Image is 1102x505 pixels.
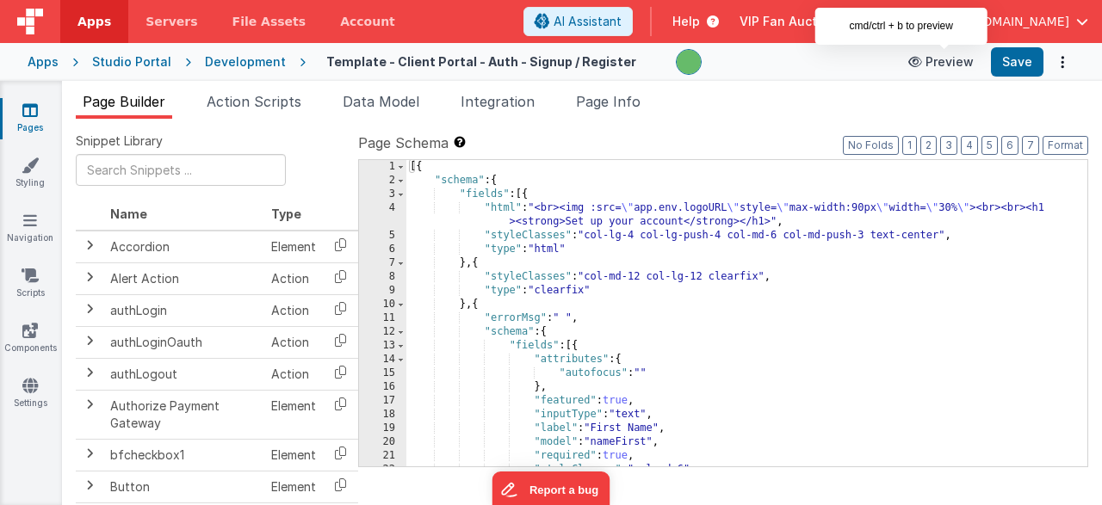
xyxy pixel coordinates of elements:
td: Alert Action [103,262,264,294]
span: Page Info [576,93,641,110]
span: Snippet Library [76,132,163,150]
h4: Template - Client Portal - Auth - Signup / Register [326,55,636,68]
td: Element [264,231,323,263]
div: 1 [359,160,406,174]
div: 9 [359,284,406,298]
td: Element [264,471,323,502]
td: Action [264,294,323,326]
button: Options [1050,50,1074,74]
span: Servers [145,13,197,30]
span: VIP Fan Auctions — [740,13,858,30]
button: 5 [981,136,998,155]
div: 16 [359,380,406,394]
img: b741a219fae8fb8d4c9ddf88c934f7f7 [677,50,701,74]
div: 7 [359,256,406,270]
div: 18 [359,408,406,422]
button: 7 [1022,136,1039,155]
div: cmd/ctrl + b to preview [815,8,987,45]
div: 13 [359,339,406,353]
span: Name [110,206,147,221]
td: authLogout [103,358,264,390]
button: 1 [902,136,917,155]
button: 2 [920,136,937,155]
span: File Assets [232,13,306,30]
button: No Folds [843,136,899,155]
button: 3 [940,136,957,155]
div: 2 [359,174,406,188]
div: 5 [359,229,406,243]
span: AI Assistant [554,13,622,30]
div: Development [205,53,286,71]
button: VIP Fan Auctions — [EMAIL_ADDRESS][DOMAIN_NAME] [740,13,1088,30]
span: Action Scripts [207,93,301,110]
span: Apps [77,13,111,30]
span: Type [271,206,301,221]
div: 10 [359,298,406,311]
span: Page Builder [83,93,165,110]
div: 22 [359,463,406,477]
div: 12 [359,325,406,339]
button: 6 [1001,136,1018,155]
div: 8 [359,270,406,284]
td: Action [264,358,323,390]
div: 17 [359,394,406,408]
div: 4 [359,201,406,229]
button: Preview [898,48,984,76]
div: 3 [359,188,406,201]
div: 14 [359,353,406,366]
div: Studio Portal [92,53,171,71]
span: Page Schema [358,132,449,153]
td: bfcheckbox1 [103,439,264,471]
td: Action [264,326,323,358]
div: 19 [359,422,406,435]
td: Authorize Payment Gateway [103,390,264,439]
div: 20 [359,435,406,449]
td: authLoginOauth [103,326,264,358]
td: authLogin [103,294,264,326]
span: Help [672,13,700,30]
input: Search Snippets ... [76,154,286,186]
div: 15 [359,366,406,380]
span: Data Model [343,93,419,110]
td: Action [264,262,323,294]
span: Integration [461,93,535,110]
td: Element [264,390,323,439]
div: Apps [28,53,59,71]
div: 11 [359,311,406,325]
button: Save [991,47,1043,77]
div: 6 [359,243,406,256]
td: Element [264,439,323,471]
td: Accordion [103,231,264,263]
button: Format [1043,136,1088,155]
div: 21 [359,449,406,463]
td: Button [103,471,264,502]
button: AI Assistant [523,7,633,36]
button: 4 [961,136,978,155]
